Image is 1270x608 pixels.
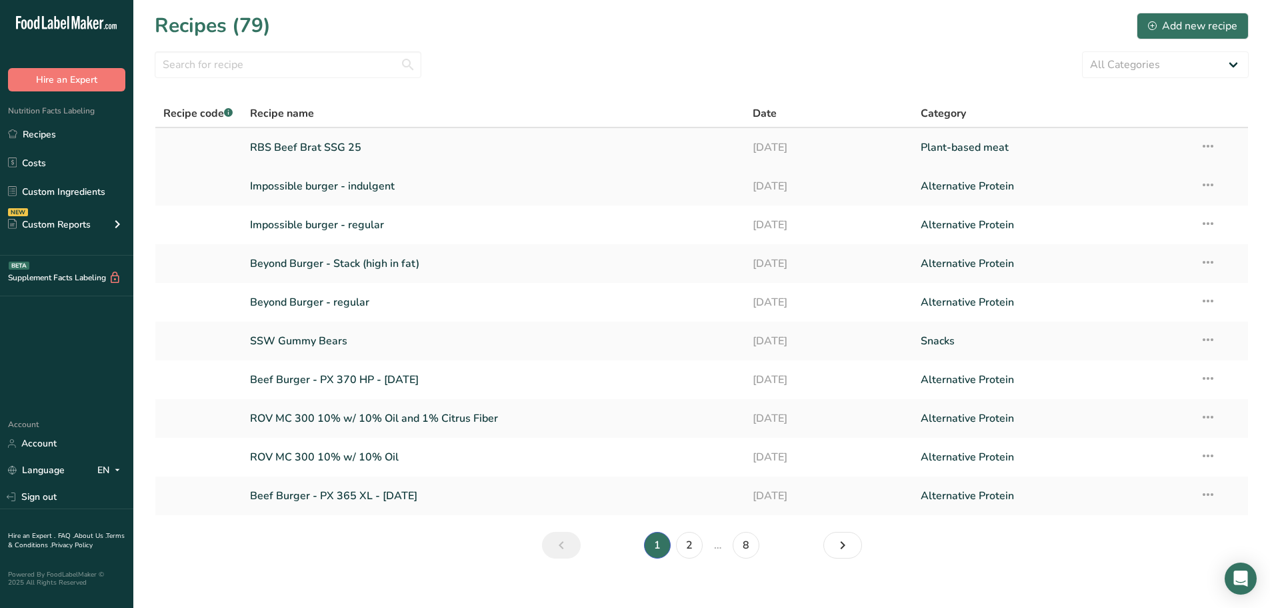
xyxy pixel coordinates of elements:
a: Impossible burger - regular [250,211,737,239]
a: Beef Burger - PX 370 HP - [DATE] [250,366,737,394]
a: Alternative Protein [921,250,1184,278]
a: Alternative Protein [921,443,1184,471]
a: ROV MC 300 10% w/ 10% Oil [250,443,737,471]
div: Powered By FoodLabelMaker © 2025 All Rights Reserved [8,571,125,587]
h1: Recipes (79) [155,11,271,41]
a: Hire an Expert . [8,531,55,541]
a: Snacks [921,327,1184,355]
span: Category [921,105,966,121]
a: [DATE] [753,211,905,239]
div: NEW [8,208,28,216]
a: Alternative Protein [921,366,1184,394]
span: Recipe code [163,106,233,121]
a: Beef Burger - PX 365 XL - [DATE] [250,482,737,510]
a: Page 8. [733,532,759,559]
a: Impossible burger - indulgent [250,172,737,200]
a: [DATE] [753,327,905,355]
input: Search for recipe [155,51,421,78]
a: [DATE] [753,482,905,510]
a: Next page [823,532,862,559]
a: Alternative Protein [921,211,1184,239]
a: ROV MC 300 10% w/ 10% Oil and 1% Citrus Fiber [250,404,737,432]
button: Hire an Expert [8,68,125,91]
span: Date [753,105,777,121]
a: FAQ . [58,531,74,541]
div: Open Intercom Messenger [1225,563,1257,595]
a: Alternative Protein [921,404,1184,432]
a: Privacy Policy [51,541,93,550]
button: Add new recipe [1137,13,1249,39]
div: Custom Reports [8,218,91,232]
a: Beyond Burger - Stack (high in fat) [250,250,737,278]
a: Page 2. [676,532,703,559]
a: SSW Gummy Bears [250,327,737,355]
a: Language [8,459,65,482]
div: BETA [9,262,29,270]
div: Add new recipe [1148,18,1237,34]
a: [DATE] [753,250,905,278]
a: [DATE] [753,172,905,200]
a: Beyond Burger - regular [250,288,737,316]
a: Previous page [542,532,581,559]
a: [DATE] [753,288,905,316]
div: EN [97,463,125,479]
a: Terms & Conditions . [8,531,125,550]
a: Plant-based meat [921,133,1184,162]
a: About Us . [74,531,106,541]
a: [DATE] [753,366,905,394]
a: Alternative Protein [921,482,1184,510]
a: Alternative Protein [921,172,1184,200]
a: RBS Beef Brat SSG 25 [250,133,737,162]
a: [DATE] [753,404,905,432]
span: Recipe name [250,105,314,121]
a: [DATE] [753,443,905,471]
a: Alternative Protein [921,288,1184,316]
a: [DATE] [753,133,905,162]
